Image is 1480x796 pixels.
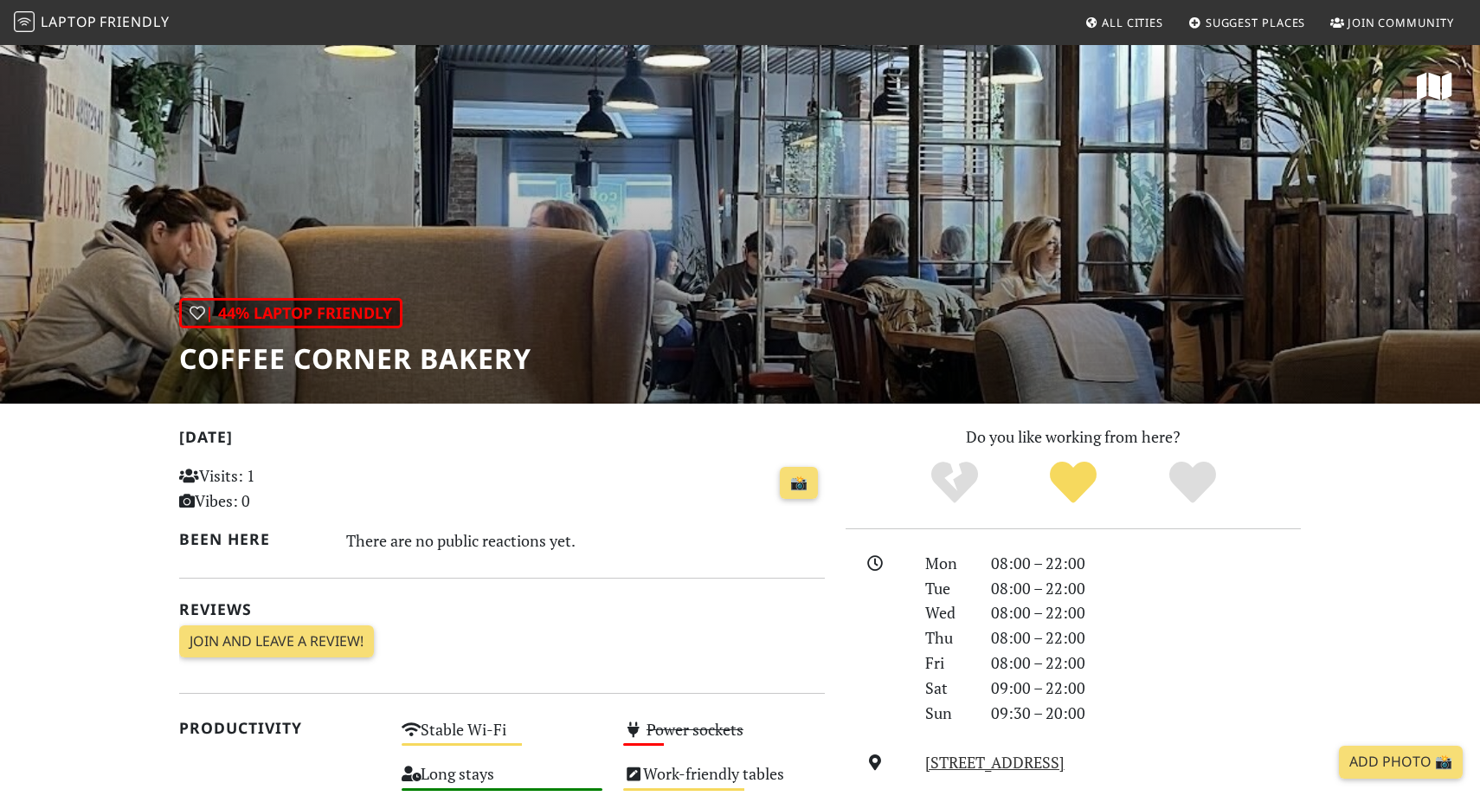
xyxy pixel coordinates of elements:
div: 08:00 – 22:00 [981,625,1311,650]
div: 08:00 – 22:00 [981,576,1311,601]
span: Suggest Places [1206,15,1306,30]
h2: Been here [179,530,325,548]
div: Stable Wi-Fi [391,715,614,760]
div: Sun [915,701,981,726]
div: No [895,459,1014,507]
a: Join and leave a review! [179,625,374,658]
span: Join Community [1348,15,1454,30]
div: Mon [915,551,981,576]
a: All Cities [1078,7,1170,38]
span: Friendly [100,12,169,31]
div: Definitely! [1133,459,1252,507]
div: 08:00 – 22:00 [981,551,1311,576]
div: Tue [915,576,981,601]
div: Yes [1013,459,1133,507]
s: Power sockets [647,719,743,740]
h2: Productivity [179,719,381,737]
div: 09:00 – 22:00 [981,676,1311,701]
div: Sat [915,676,981,701]
a: Suggest Places [1181,7,1313,38]
span: All Cities [1102,15,1163,30]
p: Visits: 1 Vibes: 0 [179,463,381,514]
div: 08:00 – 22:00 [981,650,1311,676]
div: There are no public reactions yet. [346,527,826,554]
img: LaptopFriendly [14,11,35,32]
h2: Reviews [179,600,825,618]
div: Fri [915,650,981,676]
a: Join Community [1323,7,1461,38]
a: [STREET_ADDRESS] [925,752,1065,773]
h2: [DATE] [179,428,825,453]
div: Thu [915,625,981,650]
div: 09:30 – 20:00 [981,701,1311,726]
a: LaptopFriendly LaptopFriendly [14,8,170,38]
a: 📸 [780,467,818,500]
h1: coffee corner bakery [179,342,531,375]
a: Add Photo 📸 [1339,746,1463,779]
span: Laptop [41,12,97,31]
div: 08:00 – 22:00 [981,600,1311,625]
div: | 44% Laptop Friendly [179,298,402,328]
div: Wed [915,600,981,625]
p: Do you like working from here? [846,424,1301,450]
